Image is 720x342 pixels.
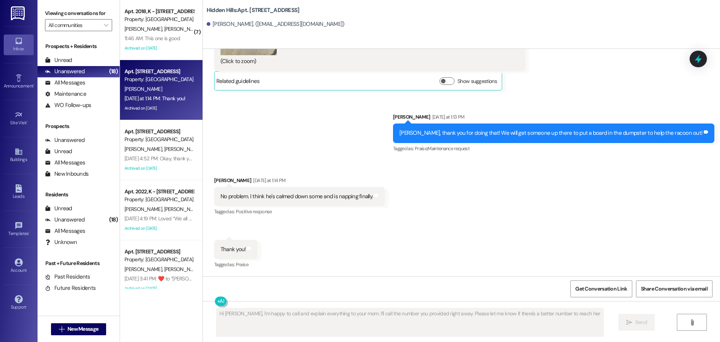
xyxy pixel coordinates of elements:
[107,66,120,77] div: (18)
[124,44,195,53] div: Archived on [DATE]
[45,159,85,167] div: All Messages
[251,176,285,184] div: [DATE] at 1:14 PM
[45,136,85,144] div: Unanswered
[164,266,201,273] span: [PERSON_NAME]
[37,259,120,267] div: Past + Future Residents
[124,266,164,273] span: [PERSON_NAME]
[124,136,194,143] div: Property: [GEOGRAPHIC_DATA]
[220,193,373,200] div: No problem. I think he's calmed down some and is napping finally.
[216,308,603,336] textarea: Hi [PERSON_NAME], I'm happy to call and explain everything to your mom. I'll call the number you ...
[124,35,180,42] div: 11:46 AM: This one is good
[430,113,465,121] div: [DATE] at 1:13 PM
[626,319,632,325] i: 
[37,42,120,50] div: Prospects + Residents
[427,145,469,152] span: Maintenance request
[4,293,34,313] a: Support
[641,285,708,293] span: Share Conversation via email
[124,26,164,32] span: [PERSON_NAME]
[45,205,72,212] div: Unread
[4,219,34,240] a: Templates •
[107,214,120,226] div: (18)
[124,146,164,152] span: [PERSON_NAME]
[4,182,34,202] a: Leads
[4,108,34,129] a: Site Visit •
[164,26,201,32] span: [PERSON_NAME]
[124,155,196,162] div: [DATE] 4:52 PM: Okay, thank you!
[124,8,194,15] div: Apt. 2018, K - [STREET_ADDRESS]
[214,206,385,217] div: Tagged as:
[4,256,34,276] a: Account
[124,164,195,173] div: Archived on [DATE]
[124,224,195,233] div: Archived on [DATE]
[45,148,72,155] div: Unread
[570,280,632,297] button: Get Conversation Link
[67,325,98,333] span: New Message
[124,95,186,102] div: [DATE] at 1:14 PM: Thank you!
[45,273,90,281] div: Past Residents
[45,68,85,75] div: Unanswered
[124,188,194,196] div: Apt. 2022, K - [STREET_ADDRESS]
[124,206,164,212] span: [PERSON_NAME]
[216,77,260,88] div: Related guidelines
[59,326,64,332] i: 
[393,113,714,124] div: [PERSON_NAME]
[48,19,100,31] input: All communities
[164,146,201,152] span: [PERSON_NAME]
[33,82,34,87] span: •
[399,129,702,137] div: [PERSON_NAME], thank you for doing that! We will get someone up there to put a board in the dumps...
[124,75,194,83] div: Property: [GEOGRAPHIC_DATA]
[4,35,34,55] a: Inbox
[45,284,96,292] div: Future Residents
[45,56,72,64] div: Unread
[415,145,427,152] span: Praise ,
[236,208,272,215] span: Positive response
[124,15,194,23] div: Property: [GEOGRAPHIC_DATA]
[207,6,300,14] b: Hidden Hills: Apt. [STREET_ADDRESS]
[45,101,91,109] div: WO Follow-ups
[124,196,194,203] div: Property: [GEOGRAPHIC_DATA]
[51,323,106,335] button: New Message
[214,176,385,187] div: [PERSON_NAME]
[124,104,195,113] div: Archived on [DATE]
[124,284,195,293] div: Archived on [DATE]
[4,145,34,166] a: Buildings
[124,68,194,75] div: Apt. [STREET_ADDRESS]
[689,319,695,325] i: 
[45,238,77,246] div: Unknown
[220,246,246,253] div: Thank you!
[124,248,194,256] div: Apt. [STREET_ADDRESS]
[45,227,85,235] div: All Messages
[575,285,627,293] span: Get Conversation Link
[37,191,120,199] div: Residents
[236,261,248,268] span: Praise
[635,318,647,326] span: Send
[45,170,88,178] div: New Inbounds
[636,280,712,297] button: Share Conversation via email
[124,86,162,92] span: [PERSON_NAME]
[124,275,294,282] div: [DATE] 3:41 PM: ​❤️​ to “ [PERSON_NAME] ([GEOGRAPHIC_DATA]): The first one! ”
[164,206,204,212] span: [PERSON_NAME]
[124,128,194,136] div: Apt. [STREET_ADDRESS]
[11,6,26,20] img: ResiDesk Logo
[207,20,345,28] div: [PERSON_NAME]. ([EMAIL_ADDRESS][DOMAIN_NAME])
[45,8,112,19] label: Viewing conversations for
[124,256,194,264] div: Property: [GEOGRAPHIC_DATA]
[457,77,497,85] label: Show suggestions
[124,215,253,222] div: [DATE] 4:19 PM: Loved “We all should go, I definitely want to”
[220,57,514,65] div: (Click to zoom)
[618,314,655,331] button: Send
[45,216,85,224] div: Unanswered
[37,122,120,130] div: Prospects
[45,79,85,87] div: All Messages
[393,143,714,154] div: Tagged as:
[45,90,86,98] div: Maintenance
[104,22,108,28] i: 
[29,230,30,235] span: •
[27,119,28,124] span: •
[214,259,258,270] div: Tagged as:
